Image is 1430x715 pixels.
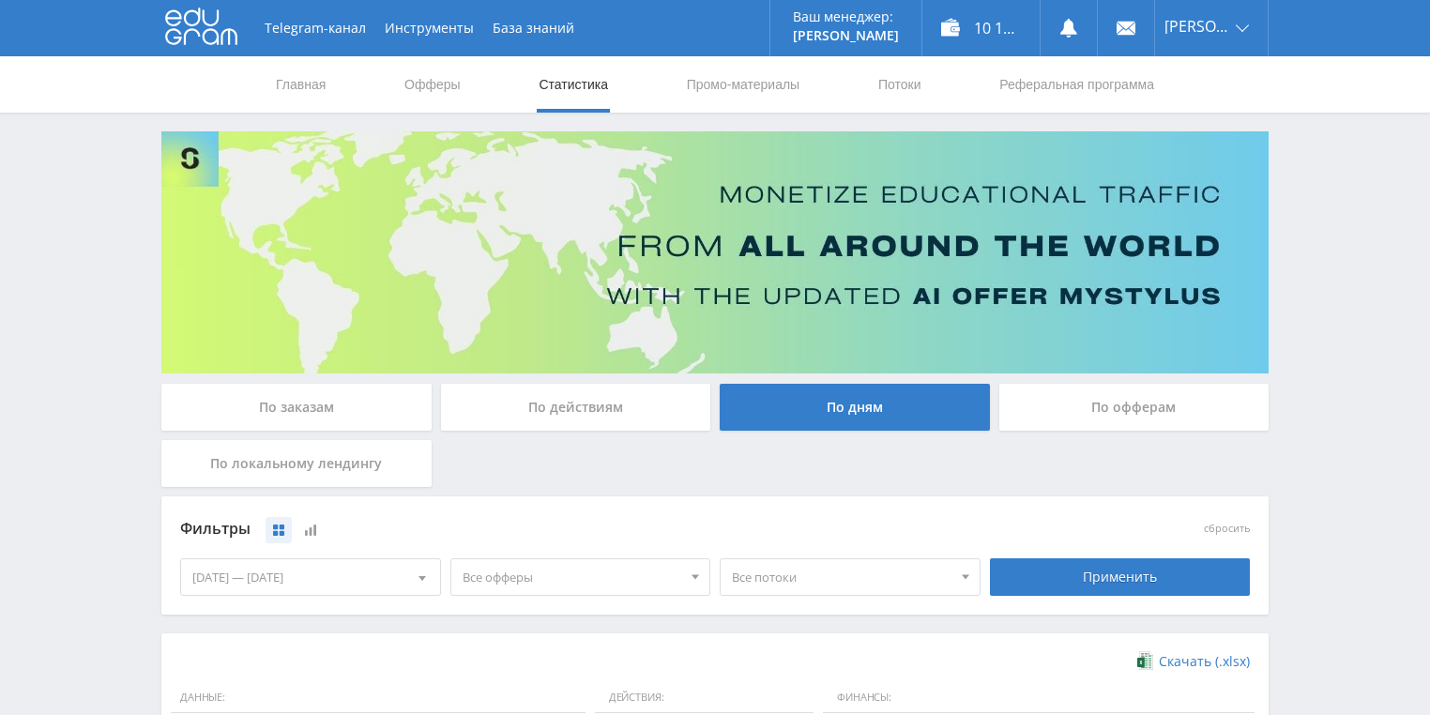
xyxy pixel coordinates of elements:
[1159,654,1250,669] span: Скачать (.xlsx)
[732,559,951,595] span: Все потоки
[999,384,1270,431] div: По офферам
[161,384,432,431] div: По заказам
[180,515,981,543] div: Фильтры
[1204,523,1250,535] button: сбросить
[720,384,990,431] div: По дням
[403,56,463,113] a: Офферы
[181,559,440,595] div: [DATE] — [DATE]
[463,559,682,595] span: Все офферы
[823,682,1255,714] span: Финансы:
[161,131,1269,373] img: Banner
[1164,19,1230,34] span: [PERSON_NAME]
[274,56,327,113] a: Главная
[997,56,1156,113] a: Реферальная программа
[537,56,610,113] a: Статистика
[876,56,923,113] a: Потоки
[595,682,814,714] span: Действия:
[161,440,432,487] div: По локальному лендингу
[990,558,1251,596] div: Применить
[1137,651,1153,670] img: xlsx
[793,28,899,43] p: [PERSON_NAME]
[441,384,711,431] div: По действиям
[1137,652,1250,671] a: Скачать (.xlsx)
[171,682,586,714] span: Данные:
[793,9,899,24] p: Ваш менеджер:
[685,56,801,113] a: Промо-материалы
